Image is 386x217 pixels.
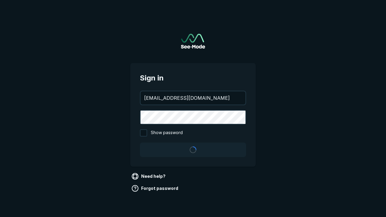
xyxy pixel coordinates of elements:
img: See-Mode Logo [181,34,205,49]
span: Show password [151,129,183,137]
a: Forgot password [130,184,181,193]
span: Sign in [140,73,246,83]
input: your@email.com [141,91,245,105]
a: Go to sign in [181,34,205,49]
a: Need help? [130,171,168,181]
